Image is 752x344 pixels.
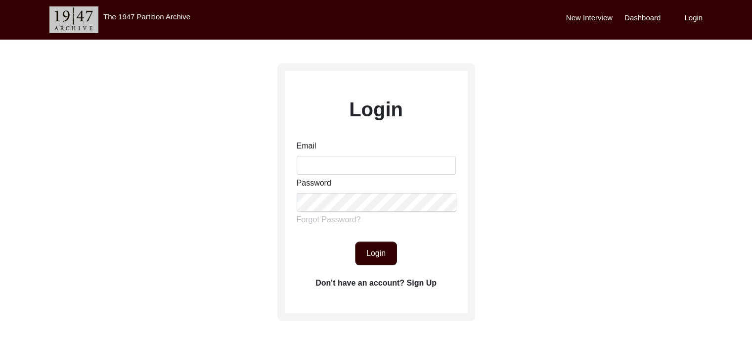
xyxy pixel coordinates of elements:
[349,95,403,124] label: Login
[297,140,316,152] label: Email
[103,12,190,21] label: The 1947 Partition Archive
[297,214,361,226] label: Forgot Password?
[297,177,331,189] label: Password
[684,12,703,24] label: Login
[624,12,661,24] label: Dashboard
[566,12,613,24] label: New Interview
[49,6,98,33] img: header-logo.png
[315,277,437,289] label: Don't have an account? Sign Up
[355,242,397,265] button: Login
